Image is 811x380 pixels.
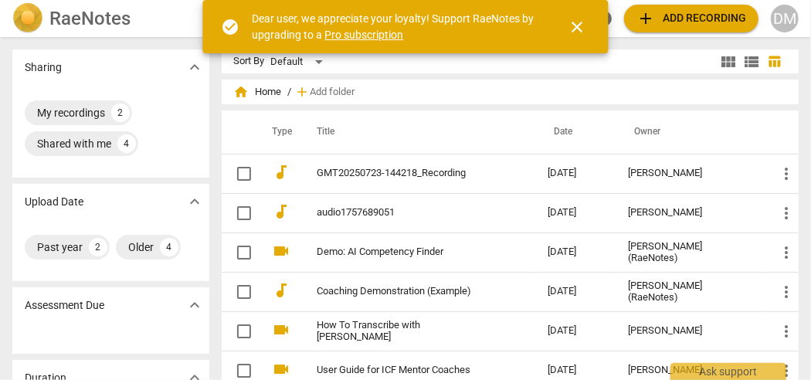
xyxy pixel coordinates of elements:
[777,204,796,222] span: more_vert
[37,136,111,151] div: Shared with me
[295,84,310,100] span: add
[234,84,249,100] span: home
[128,239,154,255] div: Older
[273,360,291,378] span: videocam
[535,110,616,154] th: Date
[260,110,299,154] th: Type
[185,192,204,211] span: expand_more
[185,296,204,314] span: expand_more
[628,325,752,337] div: [PERSON_NAME]
[535,272,616,311] td: [DATE]
[628,168,752,179] div: [PERSON_NAME]
[273,163,291,182] span: audiotrack
[253,11,541,42] div: Dear user, we appreciate your loyalty! Support RaeNotes by upgrading to a
[568,18,587,36] span: close
[185,58,204,76] span: expand_more
[777,165,796,183] span: more_vert
[636,9,655,28] span: add
[628,365,752,376] div: [PERSON_NAME]
[273,202,291,221] span: audiotrack
[299,110,536,154] th: Title
[111,103,130,122] div: 2
[535,311,616,351] td: [DATE]
[37,105,105,120] div: My recordings
[317,320,493,343] a: How To Transcribe with [PERSON_NAME]
[624,5,758,32] button: Upload
[535,232,616,272] td: [DATE]
[49,8,131,29] h2: RaeNotes
[763,50,786,73] button: Table view
[628,280,752,304] div: [PERSON_NAME] (RaeNotes)
[317,168,493,179] a: GMT20250723-144218_Recording
[25,297,104,314] p: Assessment Due
[636,9,746,28] span: Add recording
[160,238,178,256] div: 4
[25,194,83,210] p: Upload Date
[559,8,596,46] button: Close
[273,242,291,260] span: videocam
[317,207,493,219] a: audio1757689051
[183,56,206,79] button: Show more
[222,18,240,36] span: check_circle
[777,322,796,341] span: more_vert
[777,283,796,301] span: more_vert
[719,53,738,71] span: view_module
[768,54,782,69] span: table_chart
[771,5,799,32] button: DM
[317,365,493,376] a: User Guide for ICF Mentor Coaches
[37,239,83,255] div: Past year
[777,243,796,262] span: more_vert
[310,87,355,98] span: Add folder
[273,321,291,339] span: videocam
[616,110,765,154] th: Owner
[89,238,107,256] div: 2
[12,3,43,34] img: Logo
[234,56,265,67] div: Sort By
[777,361,796,380] span: more_vert
[535,193,616,232] td: [DATE]
[742,53,761,71] span: view_list
[271,49,328,74] div: Default
[273,281,291,300] span: audiotrack
[740,50,763,73] button: List view
[535,154,616,193] td: [DATE]
[183,190,206,213] button: Show more
[288,87,292,98] span: /
[317,286,493,297] a: Coaching Demonstration (Example)
[317,246,493,258] a: Demo: AI Competency Finder
[12,3,206,34] a: LogoRaeNotes
[670,363,786,380] div: Ask support
[325,29,404,41] a: Pro subscription
[117,134,136,153] div: 4
[234,84,282,100] span: Home
[628,241,752,264] div: [PERSON_NAME] (RaeNotes)
[183,293,206,317] button: Show more
[717,50,740,73] button: Tile view
[628,207,752,219] div: [PERSON_NAME]
[25,59,62,76] p: Sharing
